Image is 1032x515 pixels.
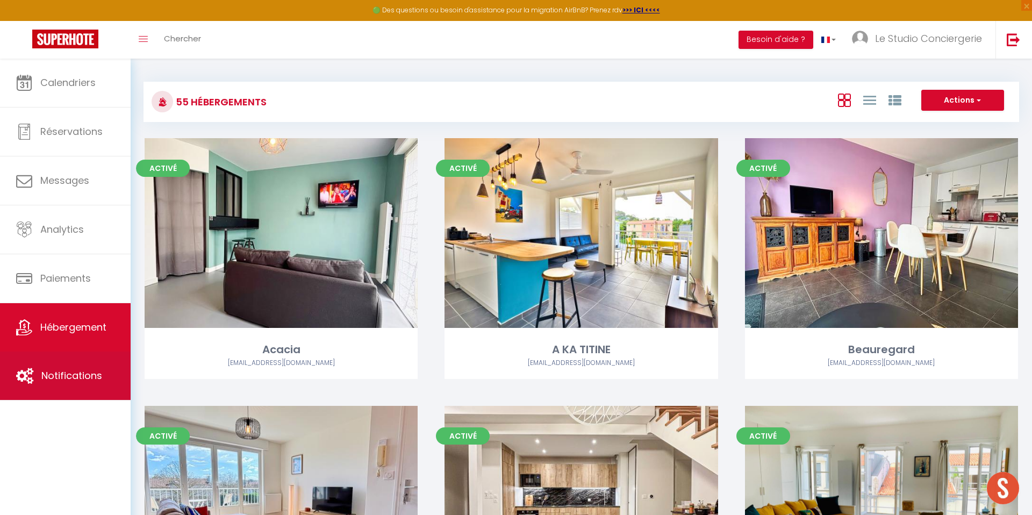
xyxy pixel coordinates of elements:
[17,28,26,37] img: website_grey.svg
[852,31,868,47] img: ...
[136,160,190,177] span: Activé
[745,341,1018,358] div: Beauregard
[1007,33,1020,46] img: logout
[445,341,718,358] div: A KA TITINE
[622,5,660,15] a: >>> ICI <<<<
[41,369,102,382] span: Notifications
[436,427,490,445] span: Activé
[145,341,418,358] div: Acacia
[44,62,52,71] img: tab_domain_overview_orange.svg
[40,320,106,334] span: Hébergement
[40,76,96,89] span: Calendriers
[844,21,995,59] a: ... Le Studio Conciergerie
[134,63,164,70] div: Mots-clés
[445,358,718,368] div: Airbnb
[30,17,53,26] div: v 4.0.25
[164,33,201,44] span: Chercher
[921,90,1004,111] button: Actions
[55,63,83,70] div: Domaine
[436,160,490,177] span: Activé
[739,31,813,49] button: Besoin d'aide ?
[838,91,851,109] a: Vue en Box
[987,472,1019,504] div: Ouvrir le chat
[17,17,26,26] img: logo_orange.svg
[122,62,131,71] img: tab_keywords_by_traffic_grey.svg
[136,427,190,445] span: Activé
[145,358,418,368] div: Airbnb
[40,125,103,138] span: Réservations
[40,174,89,187] span: Messages
[173,90,267,114] h3: 55 Hébergements
[40,223,84,236] span: Analytics
[156,21,209,59] a: Chercher
[40,271,91,285] span: Paiements
[863,91,876,109] a: Vue en Liste
[736,427,790,445] span: Activé
[875,32,982,45] span: Le Studio Conciergerie
[745,358,1018,368] div: Airbnb
[28,28,121,37] div: Domaine: [DOMAIN_NAME]
[736,160,790,177] span: Activé
[888,91,901,109] a: Vue par Groupe
[32,30,98,48] img: Super Booking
